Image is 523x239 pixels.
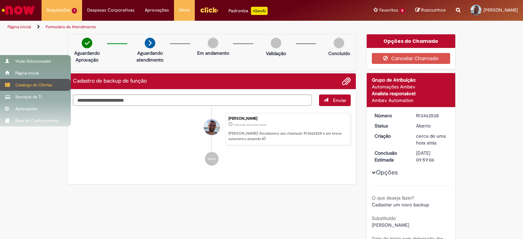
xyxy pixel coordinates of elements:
img: ServiceNow [1,3,36,17]
a: Página inicial [7,24,31,30]
span: Rascunhos [421,7,446,13]
div: R13462528 [416,112,448,119]
span: cerca de uma hora atrás [234,123,266,127]
p: Aguardando Aprovação [70,50,104,63]
button: Adicionar anexos [342,77,351,86]
div: Grupo de Atribuição: [372,76,450,83]
span: Requisições [47,7,70,14]
textarea: Digite sua mensagem aqui... [73,95,312,106]
img: img-circle-grey.png [334,38,344,48]
span: cerca de uma hora atrás [416,133,446,146]
span: More [179,7,190,14]
div: Opções do Chamado [367,34,456,48]
span: [PERSON_NAME] [484,7,518,13]
button: Cancelar Chamado [372,53,450,64]
span: Aprovações [145,7,169,14]
img: check-circle-green.png [82,38,92,48]
ul: Histórico de tíquete [73,106,351,173]
span: Favoritos [379,7,398,14]
p: +GenAi [251,7,268,15]
div: [DATE] 09:59:06 [416,150,448,163]
ul: Trilhas de página [5,21,344,33]
img: img-circle-grey.png [271,38,281,48]
b: Substituído [372,215,396,221]
span: Despesas Corporativas [87,7,134,14]
span: 1 [72,8,77,14]
a: Rascunhos [415,7,446,14]
div: [PERSON_NAME] [228,117,347,121]
img: click_logo_yellow_360x200.png [200,5,218,15]
dt: Conclusão Estimada [369,150,411,163]
p: Em andamento [197,50,229,56]
dt: Número [369,112,411,119]
b: O que deseja fazer? [372,195,414,201]
span: Cadastrar um novo backup [372,202,429,208]
p: [PERSON_NAME]! Recebemos seu chamado R13462528 e em breve estaremos atuando. [228,131,347,141]
p: Validação [266,50,286,57]
div: 29/08/2025 13:59:01 [416,133,448,146]
img: img-circle-grey.png [208,38,218,48]
img: arrow-next.png [145,38,155,48]
span: [PERSON_NAME] [372,222,409,228]
span: 8 [399,8,405,14]
a: Formulário de Atendimento [46,24,96,30]
div: Ambev Automation [372,97,450,104]
div: Vitor Pedroni Santos [204,119,220,135]
h2: Cadastro de backup de função Histórico de tíquete [73,78,147,84]
div: Padroniza [228,7,268,15]
div: Automações Ambev [372,83,450,90]
dt: Status [369,122,411,129]
p: Aguardando atendimento [133,50,167,63]
div: Analista responsável: [372,90,450,97]
dt: Criação [369,133,411,139]
span: Enviar [333,97,346,103]
time: 29/08/2025 13:59:01 [416,133,446,146]
li: Vitor Pedroni Santos [73,113,351,146]
div: Aberto [416,122,448,129]
button: Enviar [319,95,351,106]
time: 29/08/2025 13:59:01 [234,123,266,127]
p: Concluído [328,50,350,57]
